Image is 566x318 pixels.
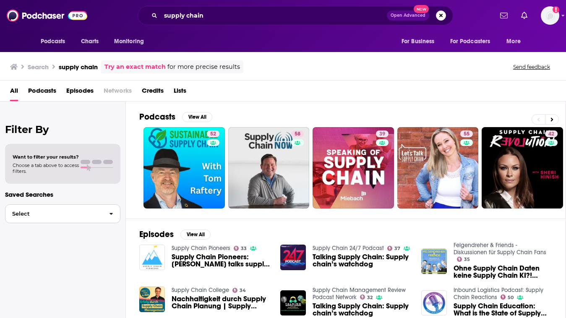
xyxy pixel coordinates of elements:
[174,84,186,101] a: Lists
[482,127,563,209] a: 42
[28,63,49,71] h3: Search
[501,34,531,50] button: open menu
[457,257,470,262] a: 35
[28,84,56,101] a: Podcasts
[207,130,219,137] a: 52
[41,36,65,47] span: Podcasts
[553,6,559,13] svg: Add a profile image
[228,127,310,209] a: 58
[508,296,514,300] span: 50
[541,6,559,25] span: Logged in as careycifranic
[280,290,306,316] img: Talking Supply Chain: Supply chain’s watchdog
[396,34,445,50] button: open menu
[313,302,411,317] a: Talking Supply Chain: Supply chain’s watchdog
[81,36,99,47] span: Charts
[234,246,247,251] a: 33
[454,302,552,317] a: Supply Chain Education: What is the State of Supply Chain Education Today?
[13,154,79,160] span: Want to filter your results?
[414,5,429,13] span: New
[313,245,384,252] a: Supply Chain 24/7 Podcast
[7,8,87,23] img: Podchaser - Follow, Share and Rate Podcasts
[464,130,469,138] span: 55
[241,247,247,250] span: 33
[104,62,166,72] a: Try an exact match
[108,34,155,50] button: open menu
[313,287,406,301] a: Supply Chain Management Review Podcast Network
[497,8,511,23] a: Show notifications dropdown
[138,6,453,25] div: Search podcasts, credits, & more...
[450,36,490,47] span: For Podcasters
[541,6,559,25] img: User Profile
[397,127,479,209] a: 55
[387,10,429,21] button: Open AdvancedNew
[518,8,531,23] a: Show notifications dropdown
[10,84,18,101] a: All
[295,130,300,138] span: 58
[139,112,212,122] a: PodcastsView All
[421,290,447,316] img: Supply Chain Education: What is the State of Supply Chain Education Today?
[460,130,473,137] a: 55
[501,295,514,300] a: 50
[376,130,389,137] a: 39
[13,162,79,174] span: Choose a tab above to access filters.
[391,13,425,18] span: Open Advanced
[139,229,211,240] a: EpisodesView All
[313,253,411,268] a: Talking Supply Chain: Supply chain’s watchdog
[506,36,521,47] span: More
[59,63,98,71] h3: supply chain
[182,112,212,122] button: View All
[454,242,546,256] a: Felgendreher & Friends - Diskussionen für Supply Chain Fans
[291,130,304,137] a: 58
[5,204,120,223] button: Select
[210,130,216,138] span: 52
[142,84,164,101] a: Credits
[548,130,554,138] span: 42
[167,62,240,72] span: for more precise results
[240,289,246,292] span: 34
[511,63,553,70] button: Send feedback
[5,123,120,136] h2: Filter By
[66,84,94,101] a: Episodes
[172,253,270,268] span: Supply Chain Pioneers: [PERSON_NAME] talks supply chain!
[172,287,229,294] a: Supply Chain College
[172,245,230,252] a: Supply Chain Pioneers
[387,246,401,251] a: 37
[280,245,306,270] a: Talking Supply Chain: Supply chain’s watchdog
[172,295,270,310] a: Nachhaltigkeit durch Supply Chain Planung | Supply Chain Sustainability
[172,253,270,268] a: Supply Chain Pioneers: Koray Koese talks supply chain!
[454,302,552,317] span: Supply Chain Education: What is the State of Supply Chain Education [DATE]?
[454,287,543,301] a: Inbound Logistics Podcast: Supply Chain Reactions
[76,34,104,50] a: Charts
[35,34,76,50] button: open menu
[445,34,503,50] button: open menu
[421,249,447,274] img: Ohne Supply Chain Daten keine Supply Chain KI?! Felgendreher & Friends Supply Chain Community Liv...
[5,211,102,216] span: Select
[139,245,165,270] img: Supply Chain Pioneers: Koray Koese talks supply chain!
[454,265,552,279] a: Ohne Supply Chain Daten keine Supply Chain KI?! Felgendreher & Friends Supply Chain Community Liv...
[313,127,394,209] a: 39
[367,296,373,300] span: 32
[402,36,435,47] span: For Business
[161,9,387,22] input: Search podcasts, credits, & more...
[232,288,246,293] a: 34
[139,229,174,240] h2: Episodes
[104,84,132,101] span: Networks
[379,130,385,138] span: 39
[5,190,120,198] p: Saved Searches
[545,130,558,137] a: 42
[394,247,400,250] span: 37
[139,287,165,312] a: Nachhaltigkeit durch Supply Chain Planung | Supply Chain Sustainability
[180,229,211,240] button: View All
